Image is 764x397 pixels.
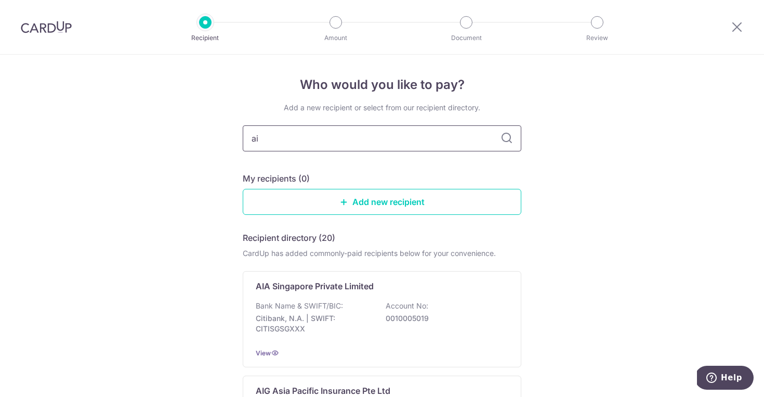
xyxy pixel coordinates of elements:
h4: Who would you like to pay? [243,75,521,94]
a: View [256,349,271,357]
p: Account No: [386,301,428,311]
p: Recipient [167,33,244,43]
img: CardUp [21,21,72,33]
p: AIG Asia Pacific Insurance Pte Ltd [256,385,390,397]
p: Amount [297,33,374,43]
p: Document [428,33,505,43]
p: 0010005019 [386,313,502,324]
iframe: Opens a widget where you can find more information [697,366,754,392]
div: CardUp has added commonly-paid recipients below for your convenience. [243,248,521,259]
div: Add a new recipient or select from our recipient directory. [243,103,521,113]
h5: Recipient directory (20) [243,232,335,244]
p: Review [559,33,636,43]
p: Citibank, N.A. | SWIFT: CITISGSGXXX [256,313,372,334]
p: AIA Singapore Private Limited [256,280,374,292]
p: Bank Name & SWIFT/BIC: [256,301,343,311]
h5: My recipients (0) [243,172,310,185]
input: Search for any recipient here [243,125,521,151]
a: Add new recipient [243,189,521,215]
